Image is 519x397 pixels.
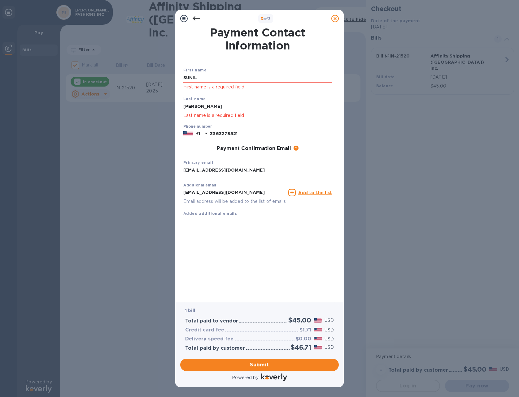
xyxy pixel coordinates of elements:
h3: Total paid by customer [185,345,245,351]
img: USD [314,328,322,332]
b: of 3 [261,16,271,21]
p: USD [325,317,334,324]
h3: $1.71 [299,327,311,333]
img: Logo [261,374,287,381]
h3: Credit card fee [185,327,224,333]
p: First name is a required field [183,83,332,91]
h3: Payment Confirmation Email [217,146,291,152]
input: Enter additional email [183,188,286,197]
p: USD [325,336,334,342]
input: Enter your primary name [183,166,332,175]
u: Add to the list [298,190,332,195]
h2: $45.00 [288,316,311,324]
label: Phone number [183,125,212,128]
b: Primary email [183,160,213,165]
span: Submit [185,361,334,369]
h3: $0.00 [296,336,311,342]
h2: $46.71 [291,344,311,351]
b: 1 bill [185,308,195,313]
img: US [183,130,193,137]
label: Additional email [183,183,216,187]
p: +1 [196,130,200,137]
img: USD [314,318,322,322]
img: USD [314,345,322,349]
input: Enter your first name [183,73,332,83]
span: 3 [261,16,263,21]
img: USD [314,337,322,341]
h3: Total paid to vendor [185,318,238,324]
p: Last name is a required field [183,112,332,119]
b: First name [183,68,207,72]
input: Enter your phone number [210,129,332,139]
input: Enter your last name [183,102,332,111]
button: Submit [180,359,339,371]
h3: Delivery speed fee [185,336,233,342]
p: USD [325,327,334,333]
b: Last name [183,96,206,101]
p: Powered by [232,374,258,381]
p: Email address will be added to the list of emails [183,198,286,205]
h1: Payment Contact Information [183,26,332,52]
p: USD [325,344,334,351]
b: Added additional emails [183,211,237,216]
